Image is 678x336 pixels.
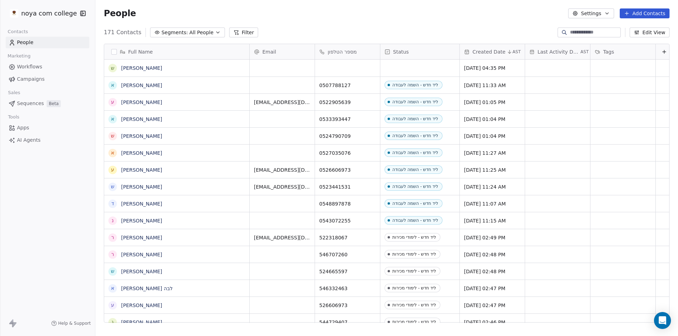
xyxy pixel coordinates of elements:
a: People [6,37,89,48]
a: [PERSON_NAME] [121,319,162,325]
span: 0543072255 [319,217,376,224]
span: 0523441531 [319,183,376,190]
button: Filter [229,28,258,37]
span: 0526606973 [319,166,376,173]
div: ש [111,132,114,140]
div: ליד חדש - לימודי מכירות [392,303,436,307]
div: ליד חדש - לימודי מכירות [392,235,436,240]
span: [DATE] 11:15 AM [464,217,521,224]
div: Email [250,44,315,59]
span: 546332463 [319,285,376,292]
a: [PERSON_NAME] [121,201,162,207]
span: AST [512,49,521,55]
span: [DATE] 02:49 PM [464,234,521,241]
span: Full Name [128,48,153,55]
span: Segments: [161,29,188,36]
span: [DATE] 02:47 PM [464,302,521,309]
span: [DATE] 02:48 PM [464,268,521,275]
div: ליד חדש - השמה לעבודה [392,150,438,155]
div: Last Activity DateAST [525,44,590,59]
a: AI Agents [6,134,89,146]
span: Sequences [17,100,44,107]
div: ליד חדש - לימודי מכירות [392,252,436,257]
span: 0522905639 [319,99,376,106]
a: SequencesBeta [6,98,89,109]
span: 522318067 [319,234,376,241]
span: [DATE] 02:46 PM [464,319,521,326]
a: [PERSON_NAME] [121,303,162,308]
span: [DATE] 11:07 AM [464,200,521,207]
span: Tags [603,48,614,55]
div: א [111,149,114,157]
div: ליד חדש - השמה לעבודה [392,184,438,189]
span: 0527035076 [319,149,376,157]
span: Beta [47,100,61,107]
div: ליד חדש - לימודי מכירות [392,269,436,274]
span: 526606973 [319,302,376,309]
div: grid [250,60,673,323]
a: Campaigns [6,73,89,85]
span: [DATE] 02:48 PM [464,251,521,258]
span: Sales [5,87,23,98]
div: ש [111,268,114,275]
div: ליד חדש - השמה לעבודה [392,133,438,138]
div: נ [112,217,114,224]
a: [PERSON_NAME] [121,99,162,105]
div: ע [111,301,114,309]
span: Workflows [17,63,42,71]
div: ע [111,98,114,106]
span: 544729407 [319,319,376,326]
button: Settings [568,8,614,18]
a: [PERSON_NAME] [121,167,162,173]
span: Tools [5,112,22,122]
a: [PERSON_NAME] [121,269,162,274]
div: Open Intercom Messenger [654,312,671,329]
a: [PERSON_NAME] [121,252,162,257]
span: People [17,39,34,46]
span: [DATE] 01:04 PM [464,133,521,140]
a: [PERSON_NAME] [121,83,162,88]
span: 524665597 [319,268,376,275]
span: [DATE] 11:25 AM [464,166,521,173]
span: Apps [17,124,29,132]
span: Help & Support [58,320,91,326]
span: Last Activity Date [537,48,579,55]
button: noya com college [8,7,75,19]
span: [EMAIL_ADDRESS][DOMAIN_NAME] [254,99,310,106]
div: ר [111,234,114,241]
span: [DATE] 04:35 PM [464,65,521,72]
span: 171 Contacts [104,28,141,37]
div: Full Name [104,44,249,59]
div: ע [111,166,114,173]
span: Created Date [472,48,505,55]
div: ג [112,318,114,326]
div: ליד חדש - השמה לעבודה [392,201,438,206]
a: Workflows [6,61,89,73]
span: [EMAIL_ADDRESS][DOMAIN_NAME] [254,183,310,190]
div: Tags [590,44,655,59]
div: ליד חדש - השמה לעבודה [392,167,438,172]
span: AI Agents [17,136,41,144]
div: ליד חדש - השמה לעבודה [392,99,438,104]
div: ד [111,200,114,207]
a: Help & Support [51,320,91,326]
span: People [104,8,136,19]
div: ליד חדש - השמה לעבודה [392,218,438,223]
span: [EMAIL_ADDRESS][DOMAIN_NAME] [254,166,310,173]
span: [DATE] 11:33 AM [464,82,521,89]
a: [PERSON_NAME] [121,235,162,240]
button: Add Contacts [620,8,670,18]
div: Status [380,44,459,59]
div: א [111,285,114,292]
a: Apps [6,122,89,134]
div: ליד חדש - השמה לעבודה [392,83,438,87]
span: Marketing [5,51,34,61]
div: grid [104,60,250,323]
span: 0533393447 [319,116,376,123]
span: [DATE] 01:05 PM [464,99,521,106]
span: 0507788127 [319,82,376,89]
div: ר [111,251,114,258]
span: noya com college [21,9,77,18]
a: [PERSON_NAME] [121,116,162,122]
a: [PERSON_NAME] [121,218,162,224]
